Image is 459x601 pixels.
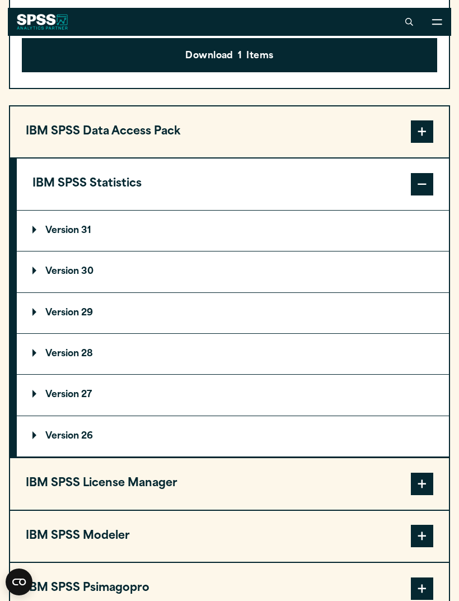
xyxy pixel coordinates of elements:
button: Open CMP widget [6,569,32,595]
p: Version 27 [32,390,92,399]
p: Version 26 [32,432,93,441]
summary: Version 30 [17,251,449,292]
summary: Version 29 [17,293,449,333]
button: IBM SPSS Modeler [10,511,449,562]
div: IBM SPSS Statistics [17,210,449,457]
button: IBM SPSS License Manager [10,458,449,510]
button: IBM SPSS Statistics [17,159,449,210]
summary: Version 26 [17,416,449,456]
summary: Version 31 [17,211,449,251]
p: Version 29 [32,309,93,318]
button: Download1Items [22,38,437,73]
summary: Version 27 [17,375,449,415]
img: SPSS White Logo [17,14,68,30]
p: Version 28 [32,350,93,358]
p: Version 30 [32,267,93,276]
button: IBM SPSS Data Access Pack [10,106,449,158]
span: 1 [238,49,242,64]
p: Version 31 [32,226,91,235]
summary: Version 28 [17,334,449,374]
